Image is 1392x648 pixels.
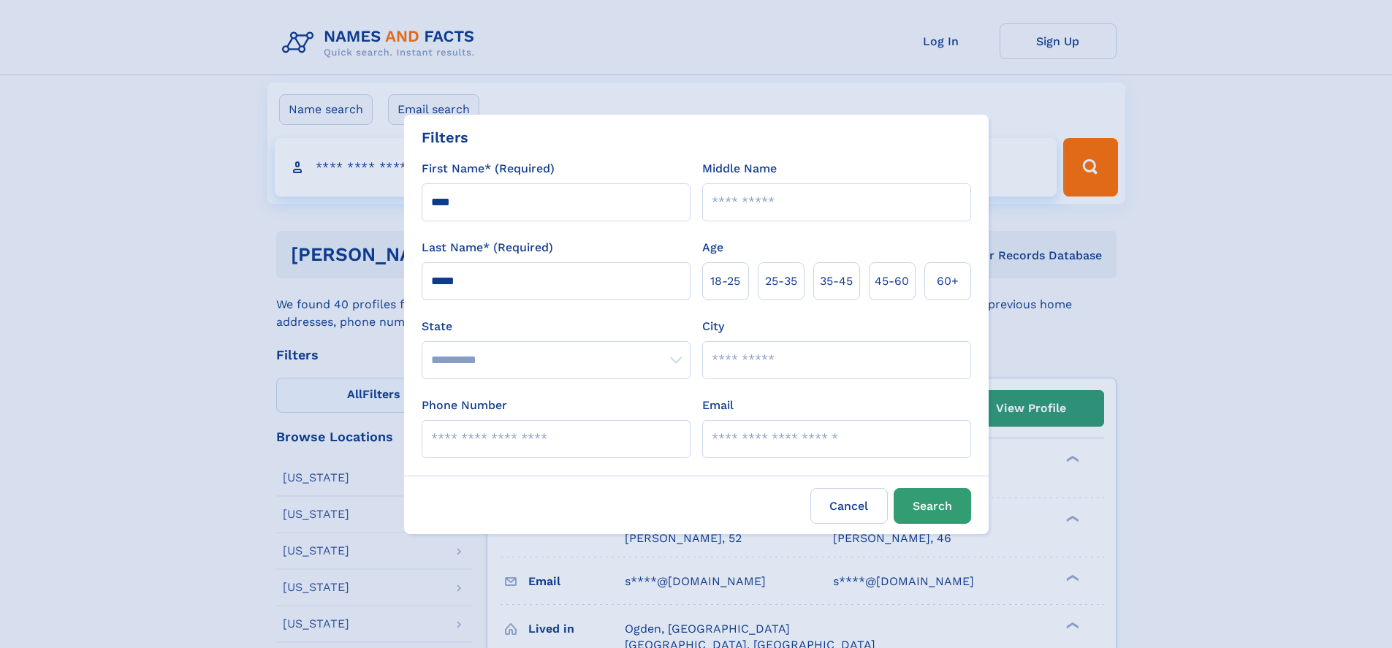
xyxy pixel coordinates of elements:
[422,318,691,335] label: State
[422,397,507,414] label: Phone Number
[765,272,797,290] span: 25‑35
[422,160,555,178] label: First Name* (Required)
[702,318,724,335] label: City
[810,488,888,524] label: Cancel
[422,239,553,256] label: Last Name* (Required)
[702,239,723,256] label: Age
[422,126,468,148] div: Filters
[820,272,853,290] span: 35‑45
[702,160,777,178] label: Middle Name
[894,488,971,524] button: Search
[710,272,740,290] span: 18‑25
[875,272,909,290] span: 45‑60
[937,272,959,290] span: 60+
[702,397,734,414] label: Email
